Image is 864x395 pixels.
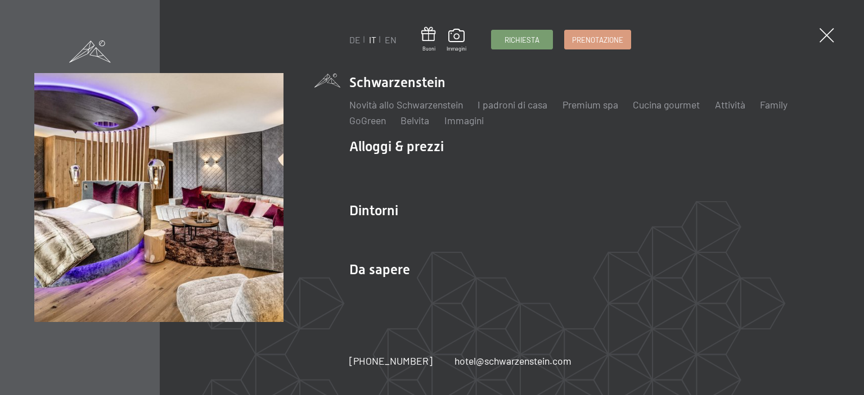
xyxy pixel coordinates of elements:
span: Prenotazione [572,35,623,45]
a: Immagini [444,114,484,126]
a: Prenotazione [565,30,631,49]
a: Family [760,98,787,111]
a: [PHONE_NUMBER] [349,354,433,368]
a: Premium spa [562,98,618,111]
a: DE [349,34,361,45]
a: Cucina gourmet [633,98,700,111]
span: Immagini [447,46,466,52]
a: I padroni di casa [478,98,547,111]
a: IT [369,34,376,45]
a: Attività [715,98,745,111]
a: Novità allo Schwarzenstein [349,98,463,111]
a: Immagini [447,29,466,52]
span: [PHONE_NUMBER] [349,355,433,367]
span: Richiesta [505,35,539,45]
a: EN [385,34,397,45]
a: Belvita [400,114,429,126]
a: GoGreen [349,114,386,126]
span: Buoni [421,46,436,52]
a: hotel@schwarzenstein.com [454,354,571,368]
a: Buoni [421,27,436,52]
a: Richiesta [492,30,552,49]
